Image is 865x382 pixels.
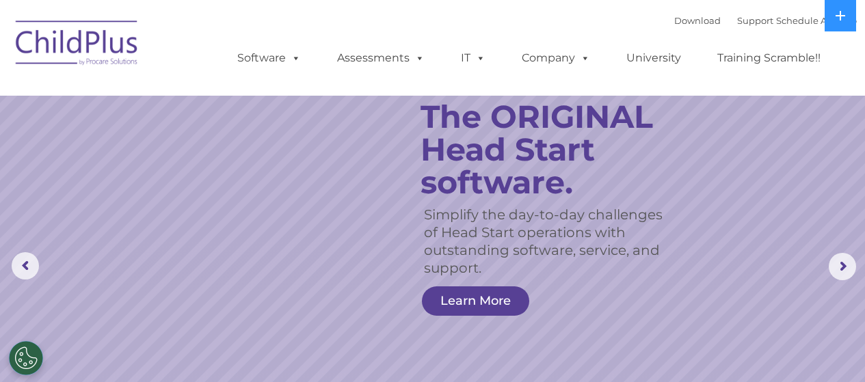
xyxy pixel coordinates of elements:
[674,15,857,26] font: |
[224,44,315,72] a: Software
[447,44,499,72] a: IT
[421,100,691,199] rs-layer: The ORIGINAL Head Start software.
[508,44,604,72] a: Company
[613,44,695,72] a: University
[422,286,529,316] a: Learn More
[424,206,677,277] rs-layer: Simplify the day-to-day challenges of Head Start operations with outstanding software, service, a...
[704,44,834,72] a: Training Scramble!!
[674,15,721,26] a: Download
[776,15,857,26] a: Schedule A Demo
[9,341,43,375] button: Cookies Settings
[323,44,438,72] a: Assessments
[737,15,773,26] a: Support
[9,11,146,79] img: ChildPlus by Procare Solutions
